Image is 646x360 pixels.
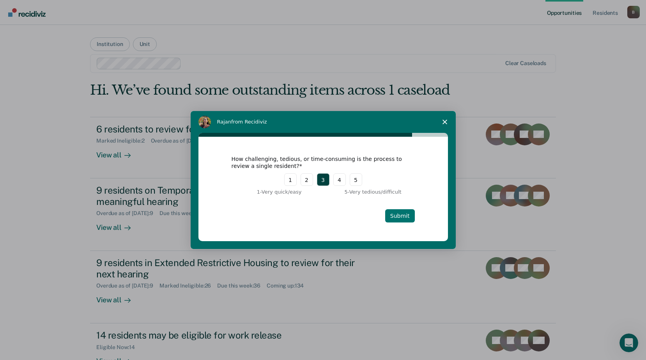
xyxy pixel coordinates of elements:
span: Close survey [434,111,456,133]
span: from Recidiviz [231,119,267,125]
button: 5 [350,173,362,186]
span: Rajan [217,119,232,125]
button: Submit [385,209,415,222]
button: 1 [284,173,297,186]
div: 5 - Very tedious/difficult [345,188,415,196]
div: How challenging, tedious, or time-consuming is the process to review a single resident? [232,155,403,169]
div: 1 - Very quick/easy [232,188,302,196]
img: Profile image for Rajan [198,116,211,128]
button: 3 [317,173,329,186]
button: 4 [333,173,346,186]
button: 2 [301,173,313,186]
